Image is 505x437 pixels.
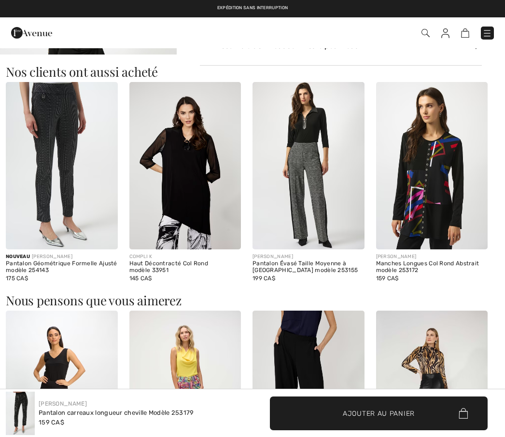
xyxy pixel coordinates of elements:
img: Mes infos [441,28,449,38]
span: 175 CA$ [6,275,28,282]
div: Pantalon Évasé Taille Moyenne à [GEOGRAPHIC_DATA] modèle 253155 [252,260,365,274]
img: Pantalon Géométrique Formelle Ajusté modèle 254143 [6,82,118,249]
img: Menu [482,28,492,38]
h3: Nos clients ont aussi acheté [6,66,499,78]
span: Nouveau [6,254,30,259]
div: [PERSON_NAME] [6,253,118,260]
div: Pantalon carreaux longueur cheville Modèle 253179 [39,408,194,418]
img: Recherche [421,29,430,37]
div: [PERSON_NAME] [252,253,365,260]
img: Pantalon Carreaux Longueur Cheville mod&egrave;le 253179 [6,392,35,435]
a: 1ère Avenue [11,27,52,37]
img: Arrow2.svg [472,44,480,49]
div: Manches Longues Col Rond Abstrait modèle 253172 [376,260,488,274]
div: Haut Décontracté Col Rond modèle 33951 [129,260,241,274]
button: Ajouter au panier [270,396,488,430]
img: Pantalon Évasé Taille Moyenne à Carreaux modèle 253155 [252,82,365,249]
div: COMPLI K [129,253,241,260]
img: Haut Décontracté Col Rond modèle 33951 [129,82,241,249]
img: Panier d'achat [461,28,469,38]
span: Ajouter au panier [343,408,415,418]
span: 159 CA$ [39,419,64,426]
div: Pantalon Géométrique Formelle Ajusté modèle 254143 [6,260,118,274]
div: [PERSON_NAME] [376,253,488,260]
span: 199 CA$ [252,275,275,282]
span: 145 CA$ [129,275,152,282]
h3: Nous pensons que vous aimerez [6,294,499,307]
img: Manches Longues Col Rond Abstrait modèle 253172 [376,82,488,249]
span: 159 CA$ [376,275,399,282]
a: [PERSON_NAME] [39,400,87,407]
img: 1ère Avenue [11,23,52,42]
